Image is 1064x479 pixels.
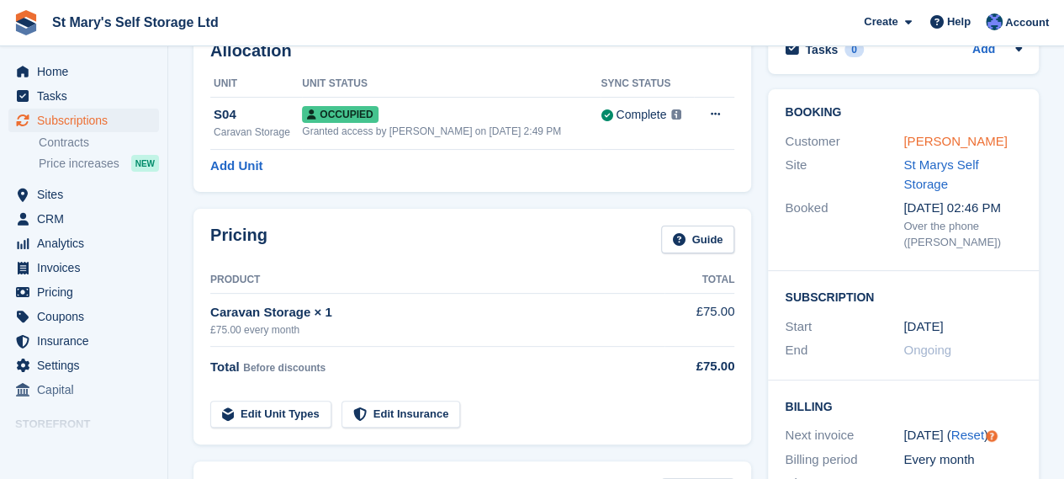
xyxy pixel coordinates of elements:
[37,378,138,402] span: Capital
[210,303,664,322] div: Caravan Storage × 1
[785,426,903,445] div: Next invoice
[214,105,302,125] div: S04
[37,354,138,377] span: Settings
[37,305,138,328] span: Coupons
[8,280,159,304] a: menu
[302,124,601,139] div: Granted access by [PERSON_NAME] on [DATE] 2:49 PM
[785,106,1022,120] h2: Booking
[785,317,903,337] div: Start
[37,329,138,353] span: Insurance
[864,13,897,30] span: Create
[903,317,943,337] time: 2025-09-15 00:00:00 UTC
[37,183,138,206] span: Sites
[8,109,159,132] a: menu
[805,42,838,57] h2: Tasks
[903,450,1022,470] div: Every month
[302,71,601,98] th: Unit Status
[671,109,681,120] img: icon-info-grey-7440780725fd019a000dd9b08b2336e03edf1995a4989e88bcd33f0948082b44.svg
[210,267,664,294] th: Product
[903,157,978,191] a: St Marys Self Storage
[214,125,302,140] div: Caravan Storage
[210,359,240,374] span: Total
[210,322,664,338] div: £75.00 every month
[986,13,1003,30] img: Matthew Keenan
[139,439,159,459] a: Preview store
[210,226,267,253] h2: Pricing
[664,357,734,376] div: £75.00
[39,156,119,172] span: Price increases
[1005,14,1049,31] span: Account
[37,84,138,108] span: Tasks
[37,207,138,231] span: CRM
[903,134,1007,148] a: [PERSON_NAME]
[664,293,734,346] td: £75.00
[785,288,1022,305] h2: Subscription
[661,226,735,253] a: Guide
[903,218,1022,251] div: Over the phone ([PERSON_NAME])
[210,71,302,98] th: Unit
[15,416,167,433] span: Storefront
[302,106,378,123] span: Occupied
[785,199,903,251] div: Booked
[664,267,734,294] th: Total
[903,426,1022,445] div: [DATE] ( )
[616,106,666,124] div: Complete
[341,401,461,428] a: Edit Insurance
[39,135,159,151] a: Contracts
[210,157,262,176] a: Add Unit
[8,256,159,279] a: menu
[785,132,903,152] div: Customer
[39,154,159,173] a: Price increases NEW
[947,13,971,30] span: Help
[131,155,159,172] div: NEW
[37,60,138,83] span: Home
[785,341,903,360] div: End
[243,362,326,374] span: Before discounts
[37,437,138,460] span: Pre-opening Site
[8,232,159,255] a: menu
[37,109,138,132] span: Subscriptions
[37,256,138,279] span: Invoices
[210,401,331,428] a: Edit Unit Types
[601,71,694,98] th: Sync Status
[972,40,995,60] a: Add
[210,41,734,61] h2: Allocation
[45,8,225,36] a: St Mary's Self Storage Ltd
[8,437,159,460] a: menu
[13,10,39,35] img: stora-icon-8386f47178a22dfd0bd8f6a31ec36ba5ce8667c1dd55bd0f319d3a0aa187defe.svg
[8,305,159,328] a: menu
[951,428,984,442] a: Reset
[8,378,159,402] a: menu
[8,183,159,206] a: menu
[8,84,159,108] a: menu
[8,354,159,377] a: menu
[984,428,999,444] div: Tooltip anchor
[37,280,138,304] span: Pricing
[785,450,903,470] div: Billing period
[37,232,138,255] span: Analytics
[8,329,159,353] a: menu
[8,60,159,83] a: menu
[785,397,1022,414] h2: Billing
[903,343,951,357] span: Ongoing
[785,156,903,194] div: Site
[903,199,1022,218] div: [DATE] 02:46 PM
[844,42,864,57] div: 0
[8,207,159,231] a: menu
